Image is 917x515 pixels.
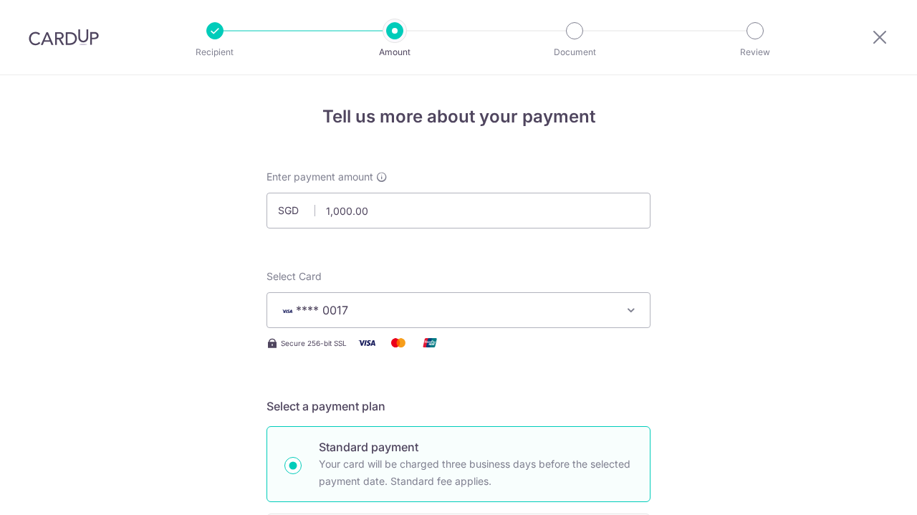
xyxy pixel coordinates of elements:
span: Enter payment amount [267,170,373,184]
h4: Tell us more about your payment [267,104,650,130]
p: Document [522,45,628,59]
span: translation missing: en.payables.payment_networks.credit_card.summary.labels.select_card [267,270,322,282]
img: VISA [279,306,296,316]
p: Recipient [162,45,268,59]
span: Secure 256-bit SSL [281,337,347,349]
h5: Select a payment plan [267,398,650,415]
p: Review [702,45,808,59]
iframe: Opens a widget where you can find more information [825,472,903,508]
img: Mastercard [384,334,413,352]
span: SGD [278,203,315,218]
p: Standard payment [319,438,633,456]
img: CardUp [29,29,99,46]
img: Union Pay [416,334,444,352]
img: Visa [352,334,381,352]
p: Your card will be charged three business days before the selected payment date. Standard fee appl... [319,456,633,490]
input: 0.00 [267,193,650,228]
p: Amount [342,45,448,59]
